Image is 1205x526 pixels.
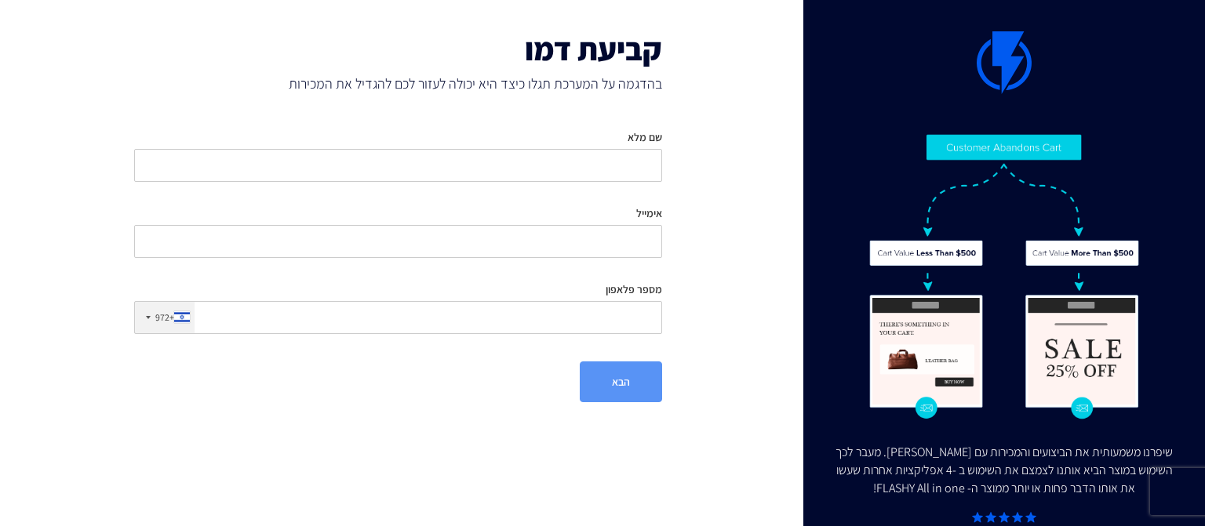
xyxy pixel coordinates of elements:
[835,444,1174,498] div: שיפרנו משמעותית את הביצועים והמכירות עם [PERSON_NAME]. מעבר לכך השימוש במוצר הביא אותנו לצמצם את ...
[636,205,662,221] label: אימייל
[606,281,662,297] label: מספר פלאפון
[155,310,174,324] div: +972
[134,74,662,94] span: בהדגמה על המערכת תגלו כיצד היא יכולה לעזור לכם להגדיל את המכירות
[868,133,1140,420] img: Flashy
[580,361,662,402] button: הבא
[134,31,662,66] h1: קביעת דמו
[135,302,195,333] div: Israel (‫ישראל‬‎): +972
[628,129,662,145] label: שם מלא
